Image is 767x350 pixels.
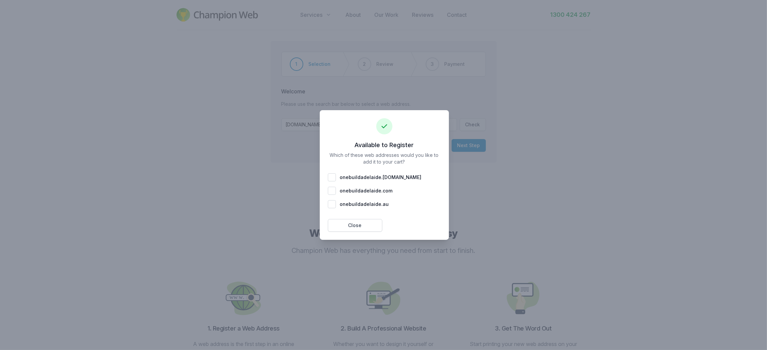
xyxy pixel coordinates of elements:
[340,174,422,181] span: onebuildadelaide . [DOMAIN_NAME]
[328,219,382,232] button: Close
[340,201,389,208] span: onebuildadelaide . au
[328,152,441,211] p: Which of these web addresses would you like to add it to your cart?
[340,187,393,194] span: onebuildadelaide . com
[328,141,441,149] h3: Available to Register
